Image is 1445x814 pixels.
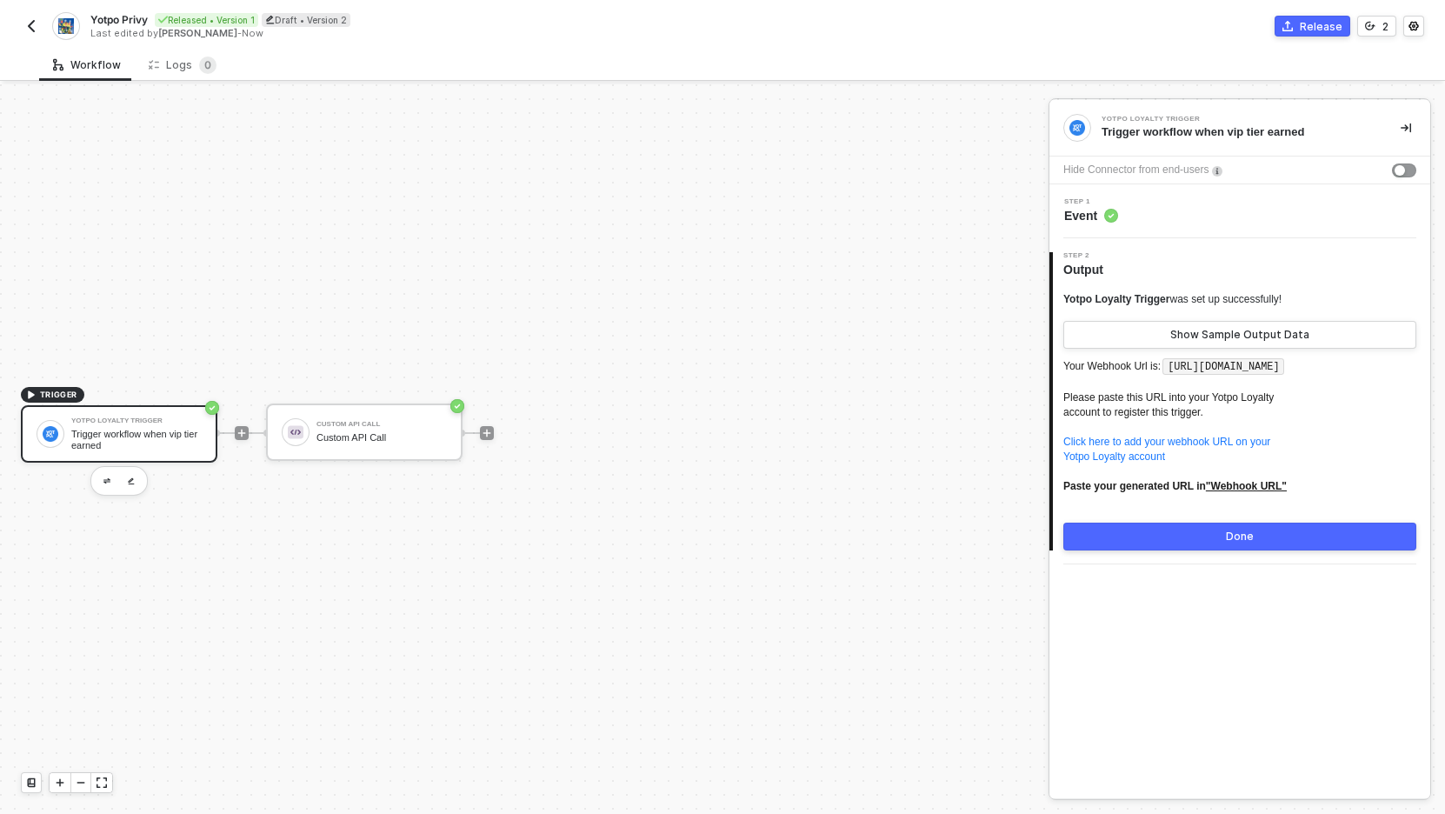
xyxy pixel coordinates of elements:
[1063,321,1416,349] button: Show Sample Output Data
[26,390,37,400] span: icon-play
[316,421,447,428] div: Custom API Call
[205,401,219,415] span: icon-success-page
[1206,480,1287,492] u: "Webhook URL"
[90,27,721,40] div: Last edited by - Now
[450,399,464,413] span: icon-success-page
[1382,19,1388,34] div: 2
[1226,530,1254,544] div: Done
[1063,480,1287,492] b: Paste your generated URL in
[236,428,247,438] span: icon-play
[1064,207,1118,224] span: Event
[265,15,275,24] span: icon-edit
[121,470,142,491] button: edit-cred
[288,424,303,440] img: icon
[155,13,258,27] div: Released • Version 1
[158,27,237,39] span: [PERSON_NAME]
[262,13,350,27] div: Draft • Version 2
[1282,21,1293,31] span: icon-commerce
[1162,358,1284,376] code: [URL][DOMAIN_NAME]
[316,432,447,444] div: Custom API Call
[1063,162,1209,178] div: Hide Connector from end-users
[71,417,202,424] div: Yotpo Loyalty Trigger
[53,58,121,72] div: Workflow
[97,470,117,491] button: edit-cred
[128,477,135,485] img: edit-cred
[103,478,110,484] img: edit-cred
[1401,123,1411,133] span: icon-collapse-right
[1063,252,1110,259] span: Step 2
[1063,261,1110,278] span: Output
[1170,328,1309,342] div: Show Sample Output Data
[90,12,148,27] span: Yotpo Privy
[1212,166,1222,177] img: icon-info
[76,777,86,788] span: icon-minus
[1275,16,1350,37] button: Release
[149,57,216,74] div: Logs
[482,428,492,438] span: icon-play
[71,429,202,450] div: Trigger workflow when vip tier earned
[58,18,73,34] img: integration-icon
[1069,120,1085,136] img: integration-icon
[1063,356,1416,509] p: Your Webhook Url is: Please paste this URL into your Yotpo Loyalty account to register this trigger.
[24,19,38,33] img: back
[43,426,58,442] img: icon
[1357,16,1396,37] button: 2
[1300,19,1342,34] div: Release
[1063,436,1270,463] a: Click here to add your webhook URL on yourYotpo Loyalty account
[1063,523,1416,550] button: Done
[199,57,216,74] sup: 0
[1049,198,1430,224] div: Step 1Event
[21,16,42,37] button: back
[1102,124,1373,140] div: Trigger workflow when vip tier earned
[55,777,65,788] span: icon-play
[1063,293,1169,305] span: Yotpo Loyalty Trigger
[1365,21,1375,31] span: icon-versioning
[1049,252,1430,550] div: Step 2Output Yotpo Loyalty Triggerwas set up successfully!Show Sample Output DataYour Webhook Url...
[1063,292,1282,307] div: was set up successfully!
[40,388,77,402] span: TRIGGER
[1102,116,1362,123] div: Yotpo Loyalty Trigger
[97,777,107,788] span: icon-expand
[1064,198,1118,205] span: Step 1
[1408,21,1419,31] span: icon-settings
